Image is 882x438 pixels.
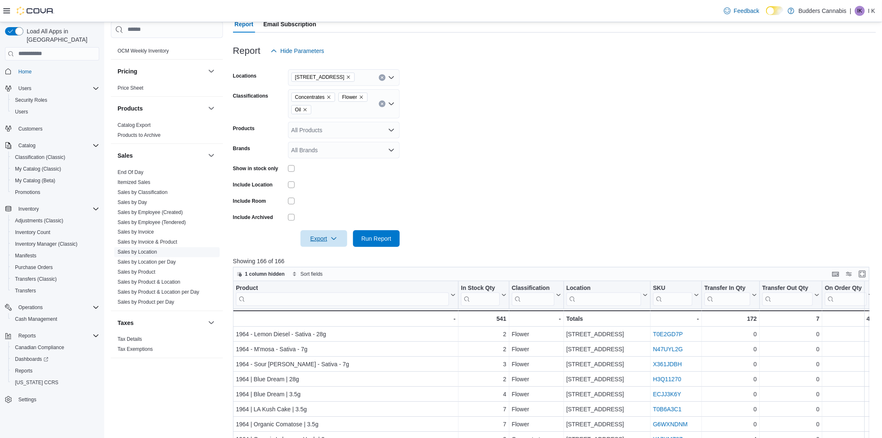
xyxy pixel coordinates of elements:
[566,359,647,369] div: [STREET_ADDRESS]
[511,344,561,354] div: Flower
[511,284,554,305] div: Classification
[12,262,99,272] span: Purchase Orders
[236,389,456,399] div: 1964 | Blue Dream | 3.5g
[306,230,342,247] span: Export
[118,131,160,138] span: Products to Archive
[346,75,351,80] button: Remove 1212 Dundas St. W. D from selection in this group
[653,284,692,305] div: SKU URL
[2,393,103,405] button: Settings
[118,239,177,245] span: Sales by Invoice & Product
[118,259,176,265] a: Sales by Location per Day
[825,389,873,399] div: 0
[461,389,506,399] div: 4
[704,314,757,324] div: 172
[303,107,308,112] button: Remove Oil from selection in this group
[295,106,301,114] span: Oil
[653,346,683,352] a: N47UYL2G
[855,6,865,16] div: I K
[12,216,67,226] a: Adjustments (Classic)
[15,141,39,151] button: Catalog
[233,125,255,132] label: Products
[2,83,103,94] button: Users
[118,346,153,352] a: Tax Exemptions
[12,107,99,117] span: Users
[15,189,40,196] span: Promotions
[118,151,205,159] button: Sales
[653,284,699,305] button: SKU
[18,68,32,75] span: Home
[12,227,99,237] span: Inventory Count
[762,284,819,305] button: Transfer Out Qty
[118,104,205,112] button: Products
[301,271,323,277] span: Sort fields
[118,336,142,342] span: Tax Details
[15,83,99,93] span: Users
[15,331,39,341] button: Reports
[8,238,103,250] button: Inventory Manager (Classic)
[18,126,43,132] span: Customers
[388,74,395,81] button: Open list of options
[236,344,456,354] div: 1964 - M'mosa - Sativa - 7g
[8,106,103,118] button: Users
[704,329,757,339] div: 0
[118,249,157,255] span: Sales by Location
[12,187,99,197] span: Promotions
[831,269,841,279] button: Keyboard shortcuts
[15,302,46,312] button: Operations
[118,47,169,54] span: OCM Weekly Inventory
[233,269,288,279] button: 1 column hidden
[15,204,42,214] button: Inventory
[118,229,154,235] span: Sales by Invoice
[8,262,103,273] button: Purchase Orders
[762,389,819,399] div: 0
[8,186,103,198] button: Promotions
[17,7,54,15] img: Cova
[704,374,757,384] div: 0
[15,141,99,151] span: Catalog
[15,166,61,172] span: My Catalog (Classic)
[825,359,873,369] div: 0
[15,67,35,77] a: Home
[118,219,186,225] a: Sales by Employee (Tendered)
[118,269,155,275] a: Sales by Product
[118,122,150,128] a: Catalog Export
[118,229,154,235] a: Sales by Invoice
[762,404,819,414] div: 0
[825,344,873,354] div: 0
[15,229,50,236] span: Inventory Count
[12,378,99,388] span: Washington CCRS
[461,284,506,305] button: In Stock Qty
[566,284,647,305] button: Location
[653,421,688,428] a: G6WXNDNM
[762,344,819,354] div: 0
[15,123,99,134] span: Customers
[704,404,757,414] div: 0
[2,123,103,135] button: Customers
[15,344,64,351] span: Canadian Compliance
[236,284,456,305] button: Product
[721,3,763,19] a: Feedback
[236,359,456,369] div: 1964 - Sour [PERSON_NAME] - Sativa - 7g
[762,359,819,369] div: 0
[825,284,867,292] div: On Order Qty
[12,176,99,186] span: My Catalog (Beta)
[511,389,561,399] div: Flower
[118,259,176,265] span: Sales by Location per Day
[12,95,99,105] span: Security Roles
[566,389,647,399] div: [STREET_ADDRESS]
[762,284,813,305] div: Transfer Out Qty
[301,230,347,247] button: Export
[8,215,103,227] button: Adjustments (Classic)
[118,151,133,159] h3: Sales
[511,374,561,384] div: Flower
[12,152,99,162] span: Classification (Classic)
[15,394,99,405] span: Settings
[18,396,36,403] span: Settings
[566,344,647,354] div: [STREET_ADDRESS]
[15,356,48,362] span: Dashboards
[12,314,60,324] a: Cash Management
[461,344,506,354] div: 2
[8,273,103,285] button: Transfers (Classic)
[233,46,261,56] h3: Report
